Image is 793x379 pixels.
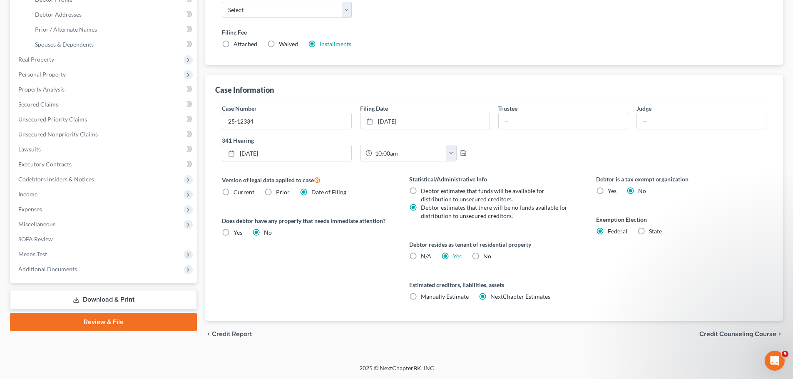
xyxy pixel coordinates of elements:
[638,187,646,194] span: No
[28,37,197,52] a: Spouses & Dependents
[10,290,197,310] a: Download & Print
[12,127,197,142] a: Unsecured Nonpriority Claims
[18,131,98,138] span: Unsecured Nonpriority Claims
[222,145,351,161] a: [DATE]
[12,112,197,127] a: Unsecured Priority Claims
[699,331,783,337] button: Credit Counseling Course chevron_right
[18,206,42,213] span: Expenses
[222,104,257,113] label: Case Number
[421,253,431,260] span: N/A
[35,11,82,18] span: Debtor Addresses
[409,280,579,289] label: Estimated creditors, liabilities, assets
[234,40,257,47] span: Attached
[222,175,392,185] label: Version of legal data applied to case
[10,313,197,331] a: Review & File
[28,22,197,37] a: Prior / Alternate Names
[596,215,766,224] label: Exemption Election
[279,40,298,47] span: Waived
[782,351,788,357] span: 5
[276,188,290,196] span: Prior
[12,232,197,247] a: SOFA Review
[212,331,252,337] span: Credit Report
[222,113,351,129] input: Enter case number...
[18,146,41,153] span: Lawsuits
[421,204,567,219] span: Debtor estimates that there will be no funds available for distribution to unsecured creditors.
[409,175,579,183] label: Statistical/Administrative Info
[360,113,490,129] a: [DATE]
[765,351,785,371] iframe: Intercom live chat
[18,235,53,243] span: SOFA Review
[35,41,94,48] span: Spouses & Dependents
[222,216,392,225] label: Does debtor have any property that needs immediate attention?
[596,175,766,183] label: Debtor is a tax exempt organization
[222,28,766,37] label: Filing Fee
[234,188,254,196] span: Current
[608,228,627,235] span: Federal
[311,188,346,196] span: Date of Filing
[320,40,351,47] a: Installments
[409,240,579,249] label: Debtor resides as tenant of residential property
[18,56,54,63] span: Real Property
[18,176,94,183] span: Codebtors Insiders & Notices
[18,220,55,228] span: Miscellaneous
[18,265,77,272] span: Additional Documents
[18,191,37,198] span: Income
[12,157,197,172] a: Executory Contracts
[372,145,447,161] input: -- : --
[12,82,197,97] a: Property Analysis
[490,293,550,300] span: NextChapter Estimates
[637,113,766,129] input: --
[483,253,491,260] span: No
[18,250,47,258] span: Means Test
[776,331,783,337] i: chevron_right
[18,86,65,93] span: Property Analysis
[421,187,544,203] span: Debtor estimates that funds will be available for distribution to unsecured creditors.
[18,71,66,78] span: Personal Property
[12,142,197,157] a: Lawsuits
[28,7,197,22] a: Debtor Addresses
[649,228,662,235] span: State
[499,113,628,129] input: --
[18,116,87,123] span: Unsecured Priority Claims
[608,187,617,194] span: Yes
[205,331,252,337] button: chevron_left Credit Report
[215,85,274,95] div: Case Information
[12,97,197,112] a: Secured Claims
[159,364,634,379] div: 2025 © NextChapterBK, INC
[453,253,462,260] a: Yes
[699,331,776,337] span: Credit Counseling Course
[205,331,212,337] i: chevron_left
[218,136,494,145] label: 341 Hearing
[264,229,272,236] span: No
[18,161,72,168] span: Executory Contracts
[234,229,242,236] span: Yes
[636,104,651,113] label: Judge
[421,293,469,300] span: Manually Estimate
[498,104,517,113] label: Trustee
[360,104,388,113] label: Filing Date
[35,26,97,33] span: Prior / Alternate Names
[18,101,58,108] span: Secured Claims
